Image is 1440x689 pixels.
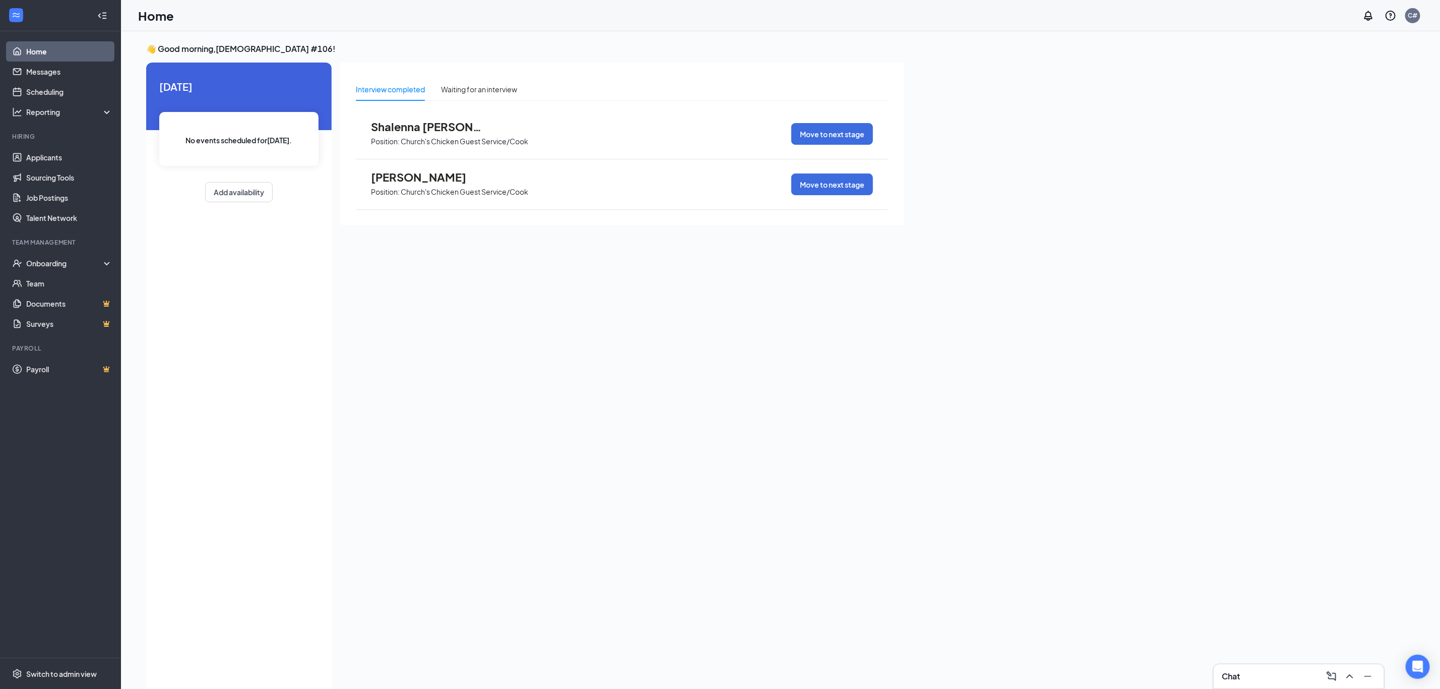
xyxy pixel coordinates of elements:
[1342,668,1358,684] button: ChevronUp
[97,11,107,21] svg: Collapse
[11,10,21,20] svg: WorkstreamLogo
[26,167,112,188] a: Sourcing Tools
[26,294,112,314] a: DocumentsCrown
[371,120,482,133] span: Shalenna [PERSON_NAME]
[159,79,319,94] span: [DATE]
[26,208,112,228] a: Talent Network
[12,107,22,117] svg: Analysis
[12,238,110,247] div: Team Management
[26,258,104,268] div: Onboarding
[1344,670,1356,682] svg: ChevronUp
[26,82,112,102] a: Scheduling
[12,132,110,141] div: Hiring
[186,135,292,146] span: No events scheduled for [DATE] .
[1362,670,1374,682] svg: Minimize
[205,182,273,202] button: Add availability
[26,41,112,62] a: Home
[26,188,112,208] a: Job Postings
[26,107,113,117] div: Reporting
[1222,671,1240,682] h3: Chat
[356,84,425,95] div: Interview completed
[12,258,22,268] svg: UserCheck
[26,314,112,334] a: SurveysCrown
[1385,10,1397,22] svg: QuestionInfo
[12,344,110,353] div: Payroll
[26,359,112,379] a: PayrollCrown
[1362,10,1374,22] svg: Notifications
[371,187,400,197] p: Position:
[1360,668,1376,684] button: Minimize
[12,669,22,679] svg: Settings
[371,170,482,184] span: [PERSON_NAME]
[401,137,528,146] p: Church's Chicken Guest Service/Cook
[441,84,517,95] div: Waiting for an interview
[26,669,97,679] div: Switch to admin view
[371,137,400,146] p: Position:
[791,174,873,195] button: Move to next stage
[1406,655,1430,679] div: Open Intercom Messenger
[26,147,112,167] a: Applicants
[1408,11,1418,20] div: C#
[1326,670,1338,682] svg: ComposeMessage
[26,62,112,82] a: Messages
[146,43,904,54] h3: 👋 Good morning, [DEMOGRAPHIC_DATA] #106 !
[26,273,112,294] a: Team
[1324,668,1340,684] button: ComposeMessage
[791,123,873,145] button: Move to next stage
[138,7,174,24] h1: Home
[401,187,528,197] p: Church's Chicken Guest Service/Cook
